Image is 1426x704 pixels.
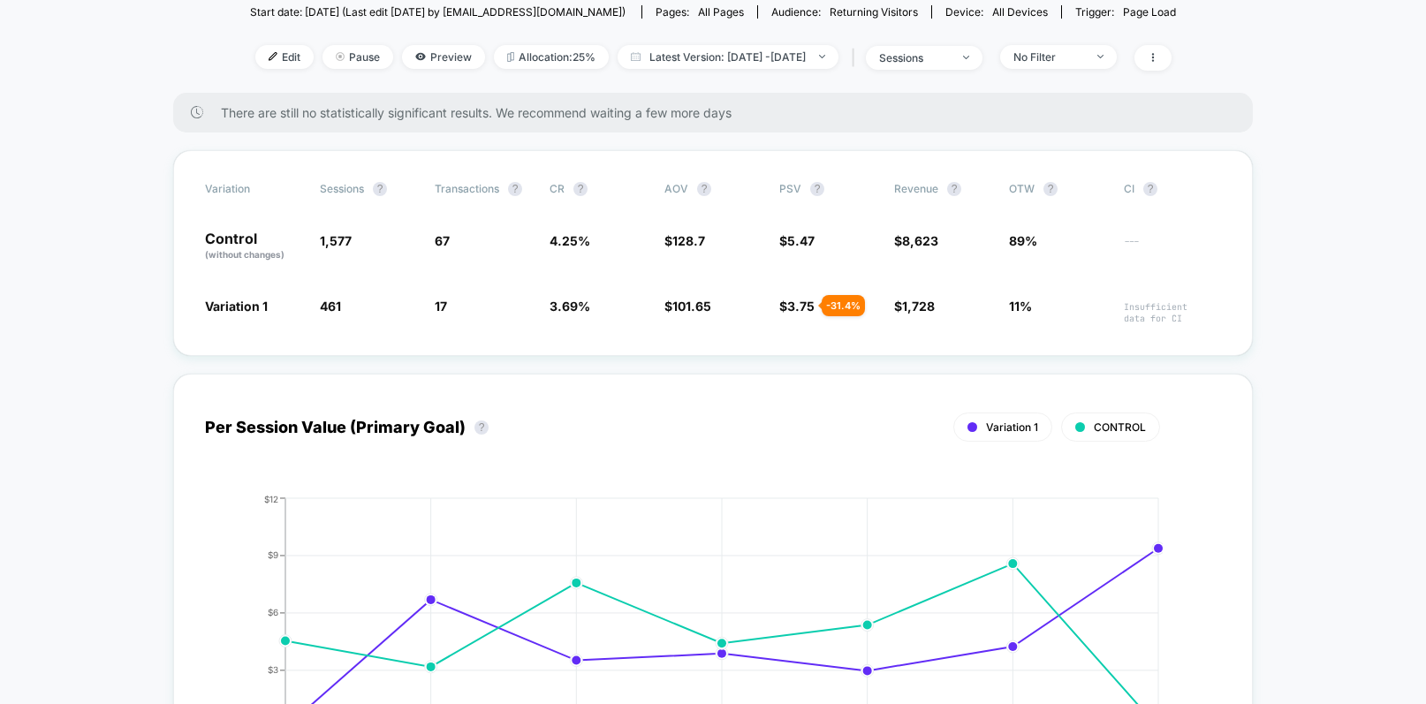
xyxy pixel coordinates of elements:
button: ? [474,420,489,435]
button: ? [508,182,522,196]
span: | [847,45,866,71]
img: end [336,52,345,61]
span: 5.47 [787,233,815,248]
tspan: $6 [268,607,278,617]
span: Returning Visitors [830,5,918,19]
span: OTW [1009,182,1106,196]
span: PSV [779,182,801,195]
p: Control [205,231,302,261]
span: 1,577 [320,233,352,248]
span: $ [894,233,938,248]
span: 17 [435,299,447,314]
div: Audience: [771,5,918,19]
button: ? [573,182,588,196]
tspan: $9 [268,549,278,560]
span: Insufficient data for CI [1124,301,1221,324]
span: 3.69 % [550,299,590,314]
div: No Filter [1013,50,1084,64]
span: 8,623 [902,233,938,248]
span: Preview [402,45,485,69]
tspan: $3 [268,664,278,675]
span: 3.75 [787,299,815,314]
img: end [963,56,969,59]
span: Allocation: 25% [494,45,609,69]
span: 4.25 % [550,233,590,248]
span: 101.65 [672,299,711,314]
span: 67 [435,233,450,248]
span: (without changes) [205,249,284,260]
span: $ [894,299,935,314]
span: CI [1124,182,1221,196]
span: 1,728 [902,299,935,314]
img: rebalance [507,52,514,62]
div: Pages: [656,5,744,19]
span: --- [1124,236,1221,261]
span: 89% [1009,233,1037,248]
span: $ [664,233,705,248]
span: Pause [322,45,393,69]
span: AOV [664,182,688,195]
span: CONTROL [1094,420,1146,434]
span: Revenue [894,182,938,195]
span: Page Load [1123,5,1176,19]
img: end [819,55,825,58]
span: Start date: [DATE] (Last edit [DATE] by [EMAIL_ADDRESS][DOMAIN_NAME]) [250,5,626,19]
div: sessions [879,51,950,64]
span: Transactions [435,182,499,195]
button: ? [1043,182,1058,196]
span: all pages [698,5,744,19]
span: Variation [205,182,302,196]
span: Latest Version: [DATE] - [DATE] [618,45,838,69]
span: 461 [320,299,341,314]
span: $ [664,299,711,314]
button: ? [1143,182,1157,196]
div: Trigger: [1075,5,1176,19]
button: ? [373,182,387,196]
button: ? [697,182,711,196]
img: end [1097,55,1104,58]
span: Variation 1 [205,299,268,314]
span: There are still no statistically significant results. We recommend waiting a few more days [221,105,1217,120]
span: Sessions [320,182,364,195]
button: ? [947,182,961,196]
span: 128.7 [672,233,705,248]
img: calendar [631,52,641,61]
img: edit [269,52,277,61]
tspan: $12 [264,493,278,503]
span: CR [550,182,565,195]
span: $ [779,299,815,314]
span: $ [779,233,815,248]
span: Variation 1 [986,420,1038,434]
div: - 31.4 % [822,295,865,316]
span: all devices [992,5,1048,19]
span: Edit [255,45,314,69]
span: Device: [931,5,1061,19]
button: ? [810,182,824,196]
span: 11% [1009,299,1032,314]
